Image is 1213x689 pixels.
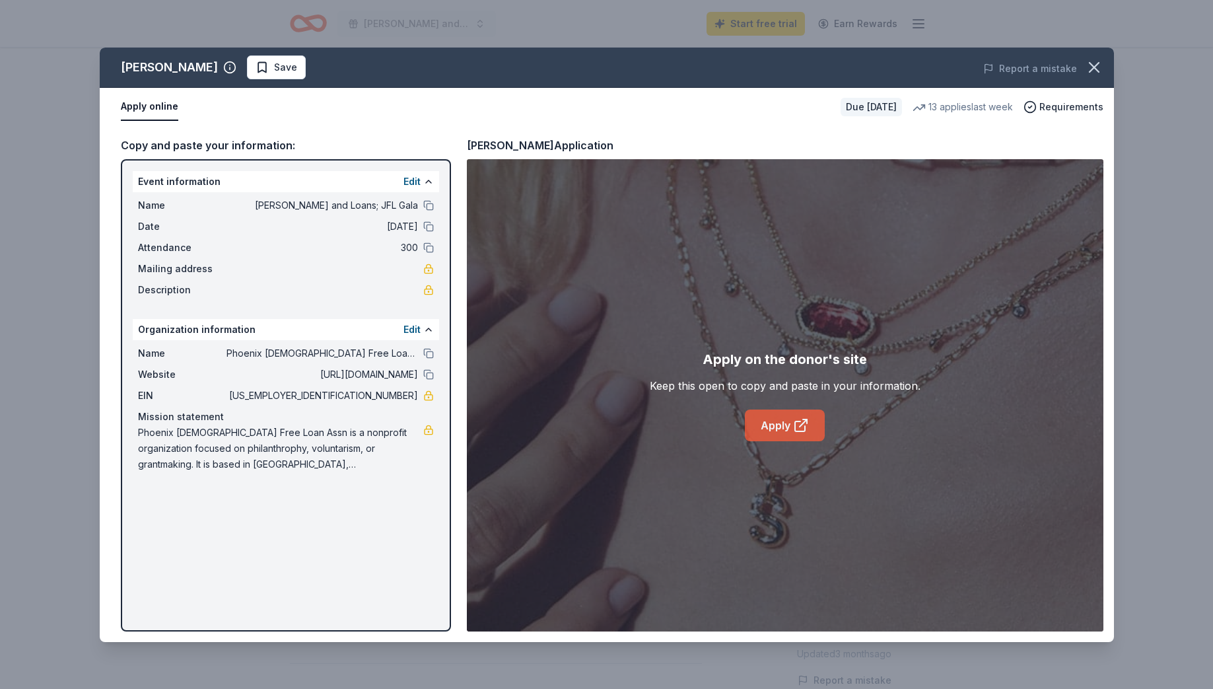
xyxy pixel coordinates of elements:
[138,240,226,256] span: Attendance
[138,367,226,382] span: Website
[745,410,825,441] a: Apply
[403,174,421,190] button: Edit
[274,59,297,75] span: Save
[138,261,226,277] span: Mailing address
[703,349,867,370] div: Apply on the donor's site
[226,345,418,361] span: Phoenix [DEMOGRAPHIC_DATA] Free Loan Assn
[138,198,226,213] span: Name
[226,219,418,235] span: [DATE]
[133,319,439,340] div: Organization information
[1039,99,1103,115] span: Requirements
[226,367,418,382] span: [URL][DOMAIN_NAME]
[138,345,226,361] span: Name
[650,378,920,394] div: Keep this open to copy and paste in your information.
[467,137,613,154] div: [PERSON_NAME] Application
[1023,99,1103,115] button: Requirements
[133,171,439,192] div: Event information
[226,198,418,213] span: [PERSON_NAME] and Loans; JFL Gala
[247,55,306,79] button: Save
[913,99,1013,115] div: 13 applies last week
[403,322,421,338] button: Edit
[121,93,178,121] button: Apply online
[226,240,418,256] span: 300
[841,98,902,116] div: Due [DATE]
[138,219,226,235] span: Date
[138,425,423,472] span: Phoenix [DEMOGRAPHIC_DATA] Free Loan Assn is a nonprofit organization focused on philanthrophy, v...
[226,388,418,404] span: [US_EMPLOYER_IDENTIFICATION_NUMBER]
[138,282,226,298] span: Description
[138,388,226,404] span: EIN
[138,409,434,425] div: Mission statement
[983,61,1077,77] button: Report a mistake
[121,57,218,78] div: [PERSON_NAME]
[121,137,451,154] div: Copy and paste your information:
